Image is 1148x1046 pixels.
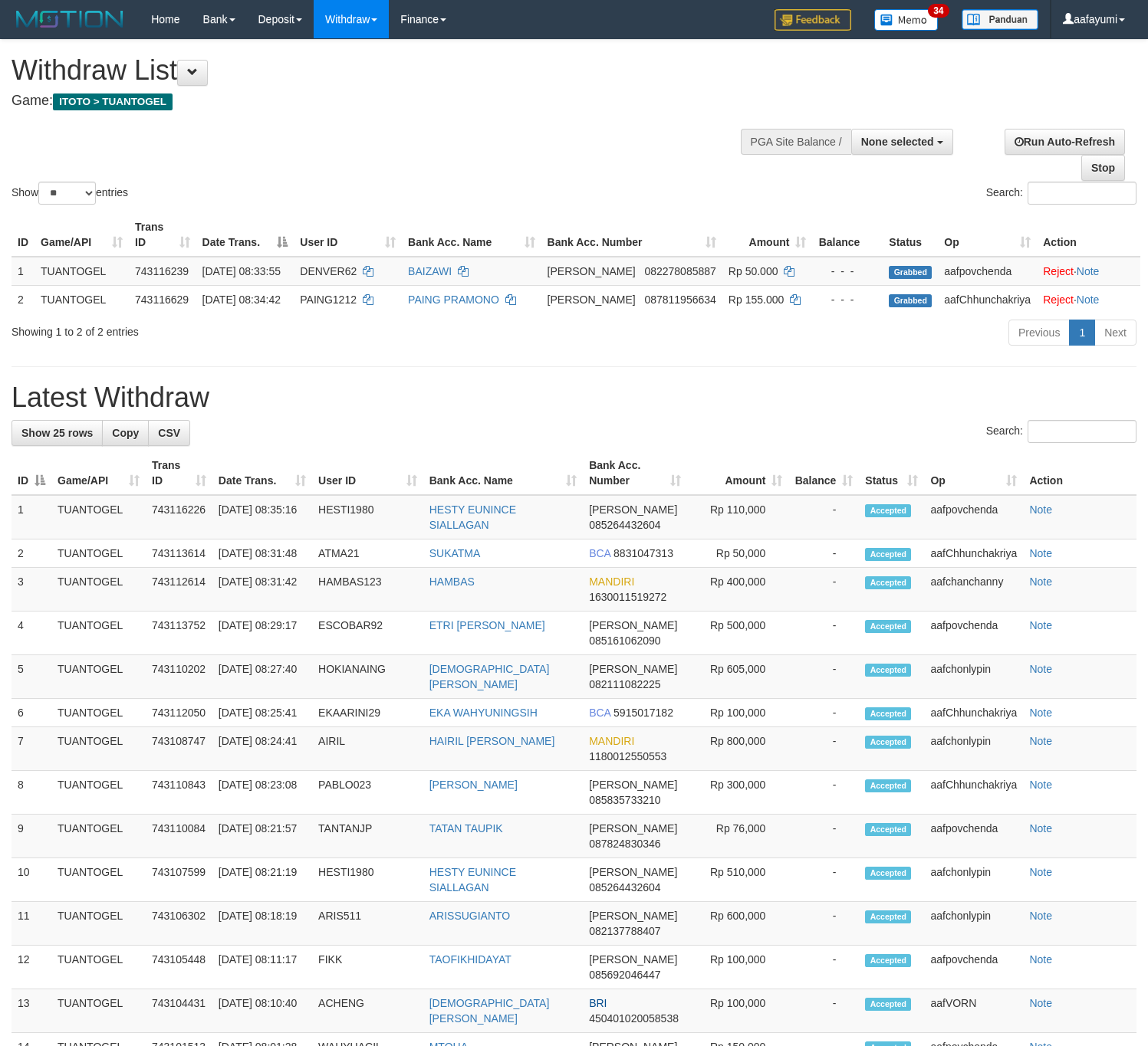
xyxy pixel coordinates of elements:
[548,265,636,277] span: [PERSON_NAME]
[312,495,423,539] td: HESTI1980
[312,699,423,727] td: EKAARINI29
[788,539,859,568] td: -
[312,655,423,699] td: HOKIANAING
[51,495,146,539] td: TUANTOGEL
[889,294,932,307] span: Grabbed
[883,213,938,257] th: Status
[294,213,402,257] th: User ID: activate to sort column ascending
[312,989,423,1033] td: ACHENG
[196,213,294,257] th: Date Trans.: activate to sort column descending
[687,946,789,989] td: Rp 100,000
[21,427,93,439] span: Show 25 rows
[212,771,312,815] td: [DATE] 08:23:08
[865,736,911,749] span: Accepted
[51,568,146,612] td: TUANTOGEL
[589,953,677,966] span: [PERSON_NAME]
[1043,265,1074,277] a: Reject
[1029,866,1052,878] a: Note
[1037,213,1140,257] th: Action
[687,699,789,727] td: Rp 100,000
[962,9,1038,30] img: panduan.png
[12,318,467,339] div: Showing 1 to 2 of 2 entries
[986,182,1136,205] label: Search:
[1043,293,1074,306] a: Reject
[146,539,212,568] td: 743113614
[788,612,859,655] td: -
[429,953,512,966] a: TAOFIKHIDAYAT
[865,954,911,967] span: Accepted
[38,182,96,205] select: Showentries
[12,93,750,109] h4: Game:
[924,902,1023,946] td: aafchonlypin
[1029,779,1052,791] a: Note
[865,504,911,517] span: Accepted
[924,451,1023,495] th: Op: activate to sort column ascending
[687,858,789,902] td: Rp 510,000
[924,815,1023,858] td: aafpovchenda
[212,655,312,699] td: [DATE] 08:27:40
[687,815,789,858] td: Rp 76,000
[12,655,51,699] td: 5
[865,910,911,923] span: Accepted
[874,9,939,31] img: Button%20Memo.svg
[429,779,518,791] a: [PERSON_NAME]
[788,655,859,699] td: -
[924,771,1023,815] td: aafChhunchakriya
[51,815,146,858] td: TUANTOGEL
[1037,257,1140,286] td: ·
[312,902,423,946] td: ARIS511
[589,750,666,762] span: Copy 1180012550553 to clipboard
[51,451,146,495] th: Game/API: activate to sort column ascending
[589,997,607,1009] span: BRI
[212,539,312,568] td: [DATE] 08:31:48
[35,257,129,286] td: TUANTOGEL
[788,989,859,1033] td: -
[924,539,1023,568] td: aafChhunchakriya
[687,655,789,699] td: Rp 605,000
[312,539,423,568] td: ATMA21
[312,727,423,771] td: AIRIL
[788,946,859,989] td: -
[146,989,212,1033] td: 743104431
[102,420,149,446] a: Copy
[112,427,139,439] span: Copy
[1081,155,1125,181] a: Stop
[865,664,911,677] span: Accepted
[51,539,146,568] td: TUANTOGEL
[12,727,51,771] td: 7
[1029,735,1052,747] a: Note
[986,420,1136,443] label: Search:
[851,129,953,155] button: None selected
[312,858,423,902] td: HESTI1980
[548,293,636,306] span: [PERSON_NAME]
[687,902,789,946] td: Rp 600,000
[924,612,1023,655] td: aafpovchenda
[12,8,128,31] img: MOTION_logo.png
[12,858,51,902] td: 10
[129,213,196,257] th: Trans ID: activate to sort column ascending
[1029,822,1052,835] a: Note
[146,727,212,771] td: 743108747
[1028,182,1136,205] input: Search:
[429,547,481,559] a: SUKATMA
[938,285,1037,313] td: aafChhunchakriya
[312,815,423,858] td: TANTANJP
[146,451,212,495] th: Trans ID: activate to sort column ascending
[861,136,934,148] span: None selected
[589,663,677,675] span: [PERSON_NAME]
[589,969,660,981] span: Copy 085692046447 to clipboard
[212,699,312,727] td: [DATE] 08:25:41
[788,451,859,495] th: Balance: activate to sort column ascending
[429,910,511,922] a: ARISSUGIANTO
[1005,129,1125,155] a: Run Auto-Refresh
[589,591,666,603] span: Copy 1630011519272 to clipboard
[1029,997,1052,1009] a: Note
[589,779,677,791] span: [PERSON_NAME]
[423,451,583,495] th: Bank Acc. Name: activate to sort column ascending
[51,902,146,946] td: TUANTOGEL
[202,265,281,277] span: [DATE] 08:33:55
[1094,320,1136,346] a: Next
[212,946,312,989] td: [DATE] 08:11:17
[775,9,851,31] img: Feedback.jpg
[788,858,859,902] td: -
